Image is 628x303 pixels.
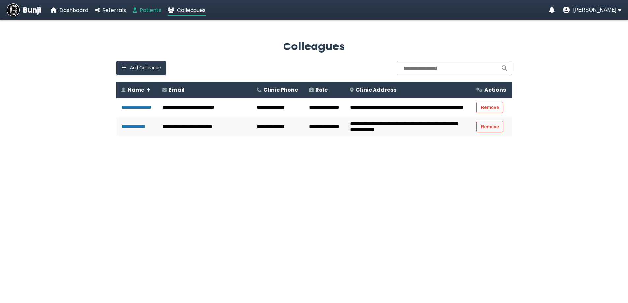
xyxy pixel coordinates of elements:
button: User menu [563,7,621,13]
span: Dashboard [59,6,88,14]
th: Clinic Phone [252,82,304,98]
a: Dashboard [51,6,88,14]
button: Add Colleague [116,61,166,75]
button: Remove [476,102,503,113]
th: Clinic Address [345,82,471,98]
th: Name [116,82,157,98]
a: Referrals [95,6,126,14]
span: Colleagues [177,6,206,14]
span: [PERSON_NAME] [573,7,616,13]
a: Bunji [7,3,41,16]
a: Notifications [549,7,555,13]
th: Actions [471,82,512,98]
span: Patients [140,6,161,14]
span: Referrals [102,6,126,14]
th: Role [304,82,345,98]
button: Remove [476,121,503,132]
span: Add Colleague [130,65,161,71]
img: Bunji Dental Referral Management [7,3,20,16]
a: Colleagues [168,6,206,14]
h2: Colleagues [116,39,512,54]
a: Patients [133,6,161,14]
th: Email [157,82,252,98]
span: Bunji [23,5,41,15]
